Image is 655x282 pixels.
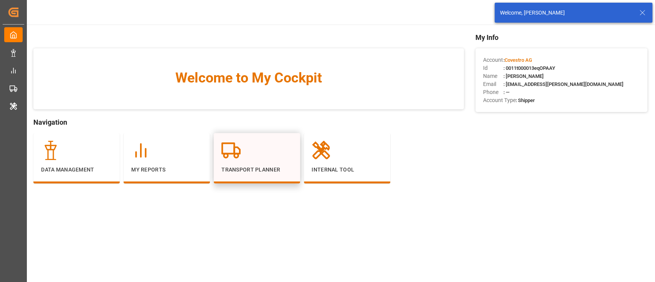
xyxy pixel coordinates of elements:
[41,166,112,174] p: Data Management
[503,57,532,63] span: :
[221,166,292,174] p: Transport Planner
[312,166,383,174] p: Internal Tool
[483,56,503,64] span: Account
[503,65,555,71] span: : 0011t000013eqOPAAY
[483,72,503,80] span: Name
[483,88,503,96] span: Phone
[483,80,503,88] span: Email
[505,57,532,63] span: Covestro AG
[33,117,464,127] span: Navigation
[503,73,544,79] span: : [PERSON_NAME]
[131,166,202,174] p: My Reports
[503,89,510,95] span: : —
[483,64,503,72] span: Id
[475,32,648,43] span: My Info
[49,68,448,88] span: Welcome to My Cockpit
[483,96,516,104] span: Account Type
[516,97,535,103] span: : Shipper
[503,81,624,87] span: : [EMAIL_ADDRESS][PERSON_NAME][DOMAIN_NAME]
[500,9,632,17] div: Welcome, [PERSON_NAME]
